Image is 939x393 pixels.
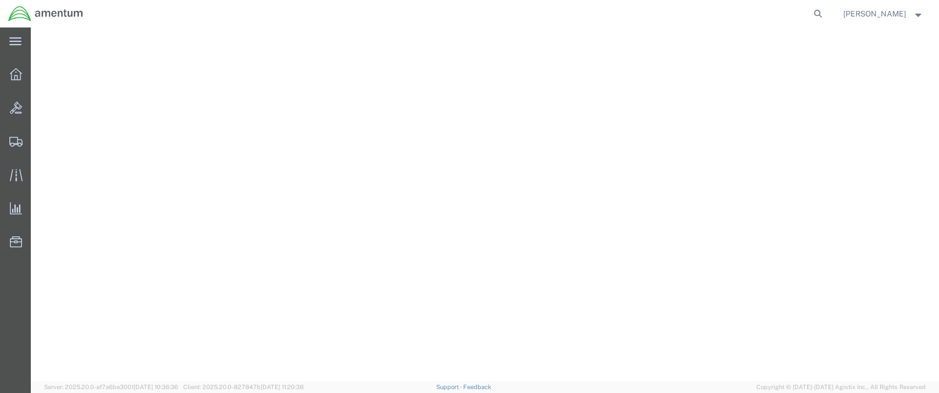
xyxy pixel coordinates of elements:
[756,383,926,392] span: Copyright © [DATE]-[DATE] Agistix Inc., All Rights Reserved
[134,384,178,390] span: [DATE] 10:36:36
[44,384,178,390] span: Server: 2025.20.0-af7a6be3001
[463,384,491,390] a: Feedback
[843,8,906,20] span: Sammuel Ball
[183,384,304,390] span: Client: 2025.20.0-827847b
[436,384,464,390] a: Support
[8,5,84,22] img: logo
[843,7,924,20] button: [PERSON_NAME]
[261,384,304,390] span: [DATE] 11:20:38
[31,27,939,381] iframe: FS Legacy Container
